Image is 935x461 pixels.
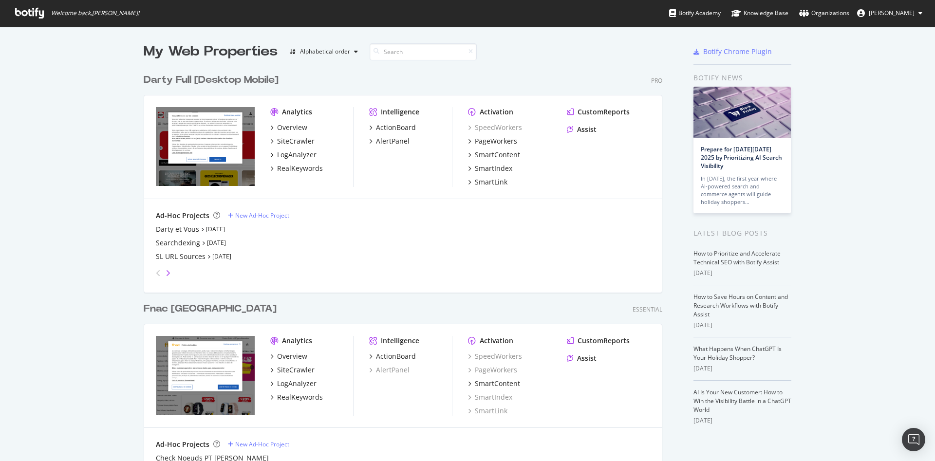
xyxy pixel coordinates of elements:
[468,351,522,361] a: SpeedWorkers
[693,388,791,414] a: AI Is Your New Customer: How to Win the Visibility Battle in a ChatGPT World
[370,43,477,60] input: Search
[270,392,323,402] a: RealKeywords
[480,336,513,346] div: Activation
[270,164,323,173] a: RealKeywords
[376,123,416,132] div: ActionBoard
[25,25,110,33] div: Domaine: [DOMAIN_NAME]
[206,225,225,233] a: [DATE]
[567,336,630,346] a: CustomReports
[869,9,915,17] span: Matthieu Cocteau
[475,150,520,160] div: SmartContent
[156,252,206,261] a: SL URL Sources
[480,107,513,117] div: Activation
[277,150,317,160] div: LogAnalyzer
[277,365,315,375] div: SiteCrawler
[693,345,782,362] a: What Happens When ChatGPT Is Your Holiday Shopper?
[156,238,200,248] a: Searchdexing
[578,107,630,117] div: CustomReports
[277,164,323,173] div: RealKeywords
[475,379,520,388] div: SmartContent
[703,47,772,56] div: Botify Chrome Plugin
[567,125,597,134] a: Assist
[468,164,512,173] a: SmartIndex
[235,211,289,220] div: New Ad-Hoc Project
[51,9,139,17] span: Welcome back, [PERSON_NAME] !
[270,351,307,361] a: Overview
[693,73,791,83] div: Botify news
[277,379,317,388] div: LogAnalyzer
[144,42,278,61] div: My Web Properties
[144,73,282,87] a: Darty Full [Desktop Mobile]
[156,336,255,415] img: www.fnac.pt
[693,47,772,56] a: Botify Chrome Plugin
[228,211,289,220] a: New Ad-Hoc Project
[693,293,788,318] a: How to Save Hours on Content and Research Workflows with Botify Assist
[282,336,312,346] div: Analytics
[468,177,507,187] a: SmartLink
[369,365,410,375] a: AlertPanel
[277,136,315,146] div: SiteCrawler
[701,145,782,170] a: Prepare for [DATE][DATE] 2025 by Prioritizing AI Search Visibility
[277,392,323,402] div: RealKeywords
[270,379,317,388] a: LogAnalyzer
[849,5,930,21] button: [PERSON_NAME]
[475,164,512,173] div: SmartIndex
[156,440,209,449] div: Ad-Hoc Projects
[567,353,597,363] a: Assist
[468,392,512,402] a: SmartIndex
[277,351,307,361] div: Overview
[381,336,419,346] div: Intelligence
[282,107,312,117] div: Analytics
[156,211,209,221] div: Ad-Hoc Projects
[468,365,517,375] a: PageWorkers
[156,107,255,186] img: www.darty.com/
[468,406,507,416] a: SmartLink
[300,49,350,55] div: Alphabetical order
[165,268,171,278] div: angle-right
[902,428,925,451] div: Open Intercom Messenger
[51,57,75,64] div: Domaine
[381,107,419,117] div: Intelligence
[693,321,791,330] div: [DATE]
[144,302,277,316] div: Fnac [GEOGRAPHIC_DATA]
[633,305,662,313] div: Essential
[731,8,788,18] div: Knowledge Base
[277,123,307,132] div: Overview
[376,351,416,361] div: ActionBoard
[270,365,315,375] a: SiteCrawler
[475,177,507,187] div: SmartLink
[693,228,791,239] div: Latest Blog Posts
[693,269,791,277] div: [DATE]
[270,136,315,146] a: SiteCrawler
[212,252,231,260] a: [DATE]
[567,107,630,117] a: CustomReports
[468,150,520,160] a: SmartContent
[235,440,289,448] div: New Ad-Hoc Project
[144,73,279,87] div: Darty Full [Desktop Mobile]
[468,123,522,132] a: SpeedWorkers
[144,302,280,316] a: Fnac [GEOGRAPHIC_DATA]
[16,16,23,23] img: logo_orange.svg
[577,125,597,134] div: Assist
[369,351,416,361] a: ActionBoard
[152,265,165,281] div: angle-left
[40,56,48,64] img: tab_domain_overview_orange.svg
[270,123,307,132] a: Overview
[701,175,784,206] div: In [DATE], the first year where AI-powered search and commerce agents will guide holiday shoppers…
[651,76,662,85] div: Pro
[156,224,199,234] a: Darty et Vous
[369,136,410,146] a: AlertPanel
[369,123,416,132] a: ActionBoard
[27,16,48,23] div: v 4.0.25
[16,25,23,33] img: website_grey.svg
[669,8,721,18] div: Botify Academy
